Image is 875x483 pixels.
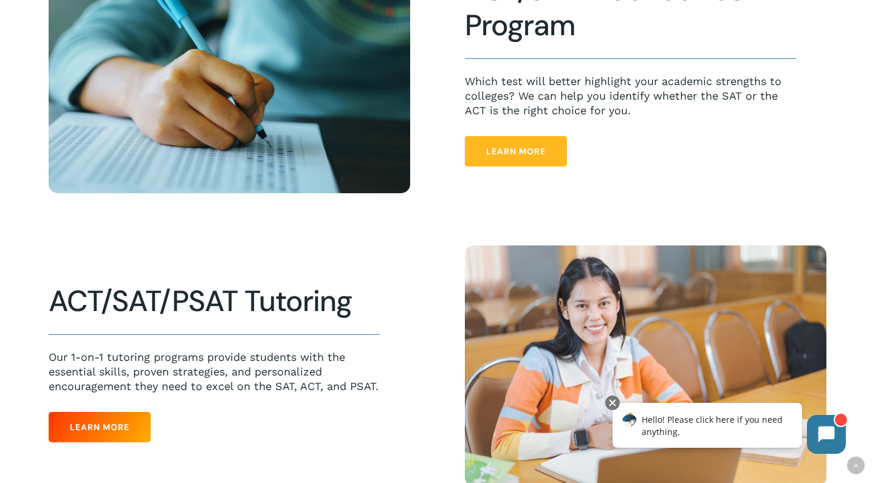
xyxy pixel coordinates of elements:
p: Which test will better highlight your academic strengths to colleges? We can help you identify wh... [465,74,796,118]
h2: ACT/SAT/PSAT Tutoring [49,284,380,319]
span: Learn More [486,145,546,157]
span: Learn More [70,421,129,433]
a: Learn More [465,136,567,166]
a: Learn More [49,412,151,442]
p: Our 1-on-1 tutoring programs provide students with the essential skills, proven strategies, and p... [49,350,380,394]
iframe: Chatbot [600,393,858,466]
